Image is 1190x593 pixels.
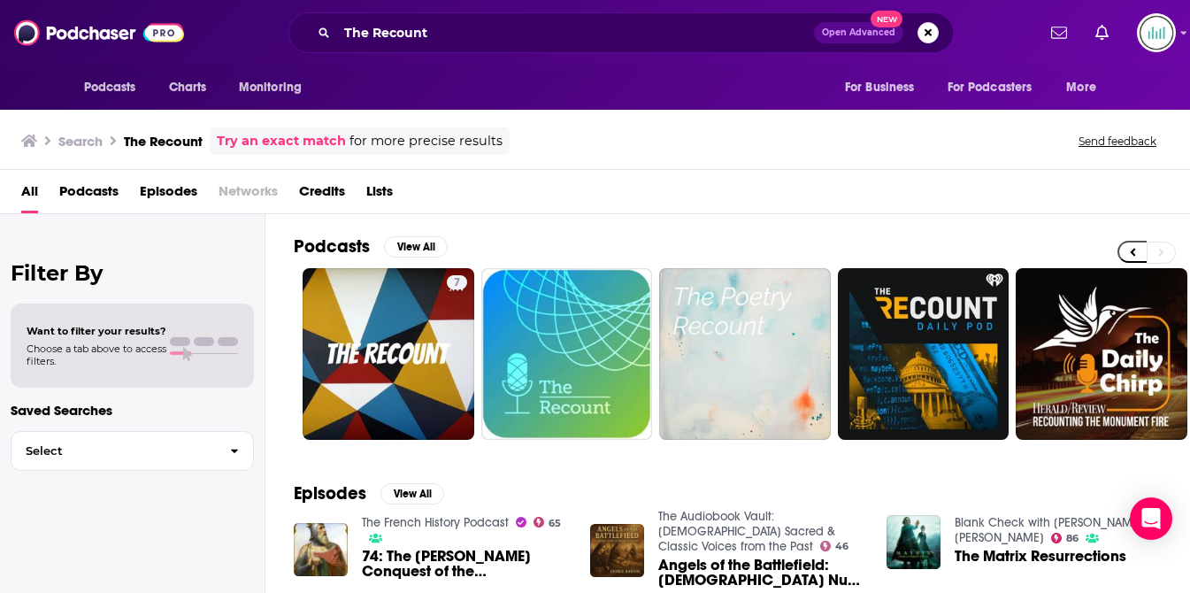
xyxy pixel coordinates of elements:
[294,482,366,504] h2: Episodes
[59,177,119,213] a: Podcasts
[72,71,159,104] button: open menu
[955,549,1126,564] a: The Matrix Resurrections
[887,515,940,569] img: The Matrix Resurrections
[11,260,254,286] h2: Filter By
[1137,13,1176,52] img: User Profile
[21,177,38,213] a: All
[11,402,254,419] p: Saved Searches
[1051,533,1079,543] a: 86
[288,12,954,53] div: Search podcasts, credits, & more...
[84,75,136,100] span: Podcasts
[294,482,444,504] a: EpisodesView All
[27,325,166,337] span: Want to filter your results?
[384,236,448,258] button: View All
[169,75,207,100] span: Charts
[294,235,448,258] a: PodcastsView All
[303,268,474,440] a: 7
[362,515,509,530] a: The French History Podcast
[658,558,865,588] span: Angels of the Battlefield: [DEMOGRAPHIC_DATA] Nuns Who Served in [GEOGRAPHIC_DATA]’s Wars ([PERSO...
[1044,18,1074,48] a: Show notifications dropdown
[1066,75,1096,100] span: More
[871,11,902,27] span: New
[1137,13,1176,52] button: Show profile menu
[12,445,216,457] span: Select
[239,75,302,100] span: Monitoring
[1137,13,1176,52] span: Logged in as podglomerate
[362,549,569,579] span: 74: The [PERSON_NAME] Conquest of the Mediterranean Complete
[936,71,1058,104] button: open menu
[1054,71,1118,104] button: open menu
[948,75,1033,100] span: For Podcasters
[294,235,370,258] h2: Podcasts
[1073,134,1162,149] button: Send feedback
[14,16,184,50] img: Podchaser - Follow, Share and Rate Podcasts
[820,541,849,551] a: 46
[833,71,937,104] button: open menu
[349,131,503,151] span: for more precise results
[835,543,848,551] span: 46
[124,133,203,150] h3: The Recount
[814,22,903,43] button: Open AdvancedNew
[294,523,348,577] img: 74: The Norman Conquest of the Mediterranean Complete
[1088,18,1116,48] a: Show notifications dropdown
[822,28,895,37] span: Open Advanced
[658,509,835,554] a: The Audiobook Vault: Catholic Sacred & Classic Voices from the Past
[219,177,278,213] span: Networks
[299,177,345,213] a: Credits
[27,343,166,367] span: Choose a tab above to access filters.
[658,558,865,588] a: Angels of the Battlefield: Catholic Nuns Who Served in America’s Wars (George Barton Audiobook) P...
[549,520,561,528] span: 65
[845,75,915,100] span: For Business
[1130,497,1172,540] div: Open Intercom Messenger
[157,71,218,104] a: Charts
[140,177,197,213] a: Episodes
[454,274,460,292] span: 7
[337,19,814,47] input: Search podcasts, credits, & more...
[1066,535,1079,543] span: 86
[226,71,325,104] button: open menu
[534,517,562,528] a: 65
[447,275,467,289] a: 7
[366,177,393,213] a: Lists
[217,131,346,151] a: Try an exact match
[362,549,569,579] a: 74: The Norman Conquest of the Mediterranean Complete
[58,133,103,150] h3: Search
[590,524,644,578] img: Angels of the Battlefield: Catholic Nuns Who Served in America’s Wars (George Barton Audiobook) P...
[955,515,1155,545] a: Blank Check with Griffin & David
[11,431,254,471] button: Select
[380,483,444,504] button: View All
